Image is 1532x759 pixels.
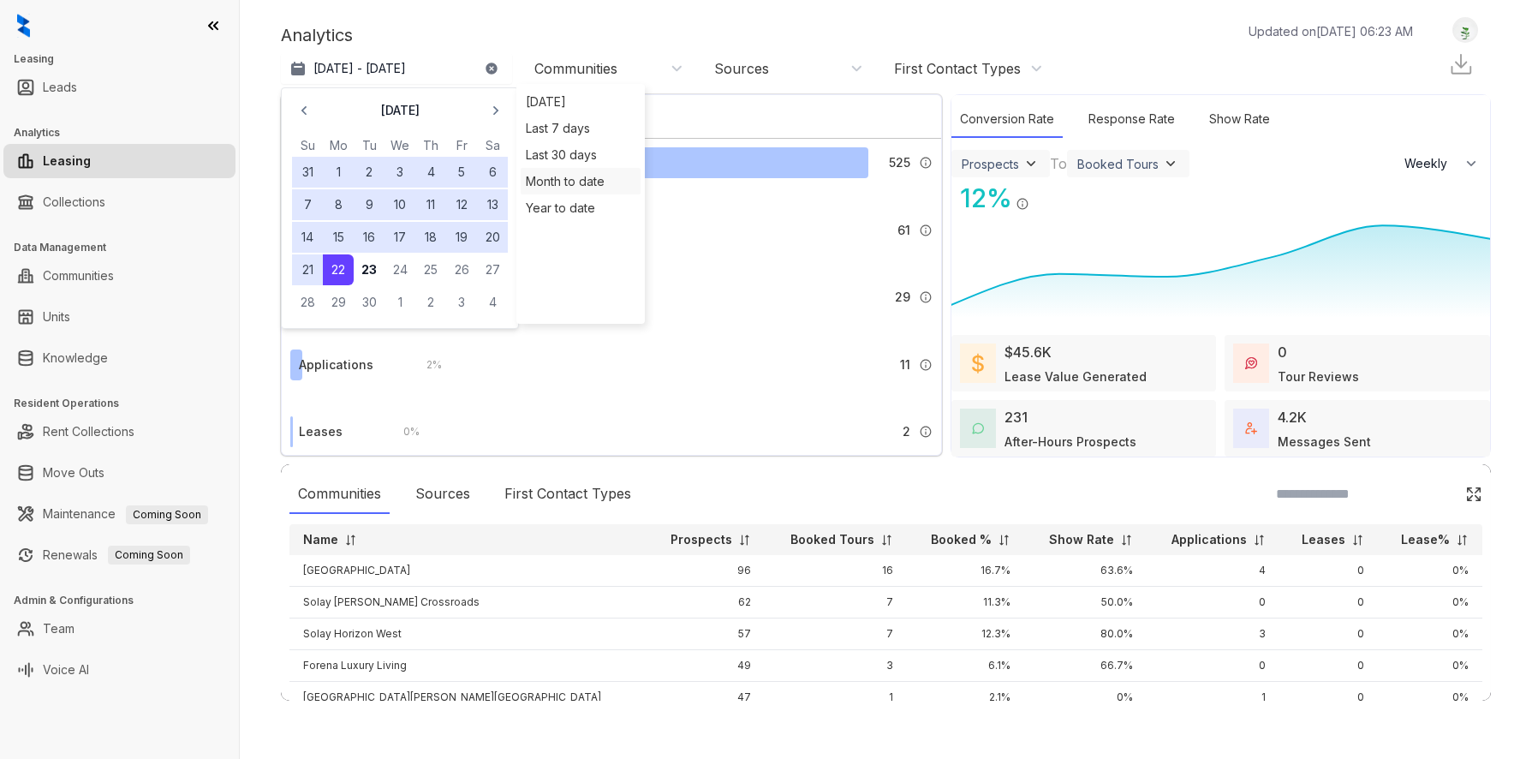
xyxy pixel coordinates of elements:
[1378,682,1482,714] td: 0%
[380,102,420,119] p: [DATE]
[344,534,357,547] img: sorting
[907,619,1024,650] td: 12.3%
[14,593,239,608] h3: Admin & Configurations
[289,475,390,514] div: Communities
[384,157,415,188] button: 3
[1024,619,1146,650] td: 80.0%
[521,194,641,221] div: Year to date
[354,157,384,188] button: 2
[1401,531,1450,548] p: Lease%
[765,682,908,714] td: 1
[3,456,235,490] li: Move Outs
[1279,682,1378,714] td: 0
[415,157,446,188] button: 4
[714,59,769,78] div: Sources
[43,185,105,219] a: Collections
[289,587,646,619] td: Solay [PERSON_NAME] Crossroads
[3,144,235,178] li: Leasing
[14,51,239,67] h3: Leasing
[43,456,104,490] a: Move Outs
[446,287,477,318] button: 3
[1004,407,1028,427] div: 231
[951,179,1012,218] div: 12 %
[43,144,91,178] a: Leasing
[880,534,893,547] img: sorting
[1448,51,1474,77] img: Download
[3,415,235,449] li: Rent Collections
[108,546,190,565] span: Coming Soon
[671,531,732,548] p: Prospects
[289,682,646,714] td: [GEOGRAPHIC_DATA][PERSON_NAME][GEOGRAPHIC_DATA]
[1279,619,1378,650] td: 0
[1050,153,1067,174] div: To
[1278,407,1307,427] div: 4.2K
[738,534,751,547] img: sorting
[446,222,477,253] button: 19
[1077,157,1159,171] div: Booked Tours
[646,555,764,587] td: 96
[972,422,984,435] img: AfterHoursConversations
[998,534,1010,547] img: sorting
[477,189,508,220] button: 13
[765,619,908,650] td: 7
[415,254,446,285] button: 25
[3,653,235,687] li: Voice AI
[313,60,406,77] p: [DATE] - [DATE]
[1249,22,1413,40] p: Updated on [DATE] 06:23 AM
[477,157,508,188] button: 6
[3,341,235,375] li: Knowledge
[646,650,764,682] td: 49
[323,189,354,220] button: 8
[477,222,508,253] button: 20
[354,222,384,253] button: 16
[1378,555,1482,587] td: 0%
[354,136,384,155] th: Tuesday
[323,222,354,253] button: 15
[1147,587,1280,619] td: 0
[386,422,420,441] div: 0 %
[521,115,641,141] div: Last 7 days
[646,619,764,650] td: 57
[384,189,415,220] button: 10
[3,300,235,334] li: Units
[521,141,641,168] div: Last 30 days
[292,136,323,155] th: Sunday
[1029,182,1055,207] img: Click Icon
[292,157,323,188] button: 31
[1278,368,1359,385] div: Tour Reviews
[1024,555,1146,587] td: 63.6%
[919,290,933,304] img: Info
[477,136,508,155] th: Saturday
[919,224,933,237] img: Info
[415,136,446,155] th: Thursday
[907,650,1024,682] td: 6.1%
[17,14,30,38] img: logo
[384,222,415,253] button: 17
[907,587,1024,619] td: 11.3%
[415,189,446,220] button: 11
[496,475,640,514] div: First Contact Types
[1279,555,1378,587] td: 0
[43,612,75,646] a: Team
[1404,155,1457,172] span: Weekly
[919,156,933,170] img: Info
[3,538,235,572] li: Renewals
[14,125,239,140] h3: Analytics
[477,287,508,318] button: 4
[323,157,354,188] button: 1
[1147,682,1280,714] td: 1
[446,189,477,220] button: 12
[289,619,646,650] td: Solay Horizon West
[14,396,239,411] h3: Resident Operations
[292,287,323,318] button: 28
[292,189,323,220] button: 7
[3,497,235,531] li: Maintenance
[907,555,1024,587] td: 16.7%
[765,587,908,619] td: 7
[1024,587,1146,619] td: 50.0%
[323,287,354,318] button: 29
[1279,650,1378,682] td: 0
[895,288,910,307] span: 29
[323,136,354,155] th: Monday
[43,259,114,293] a: Communities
